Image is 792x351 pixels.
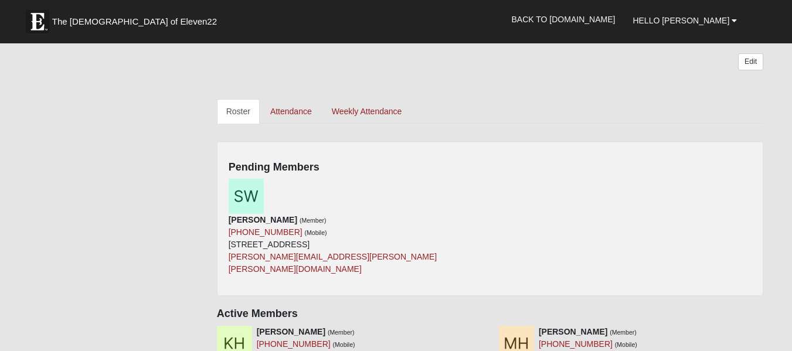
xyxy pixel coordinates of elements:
[229,227,302,237] a: [PHONE_NUMBER]
[503,5,624,34] a: Back to [DOMAIN_NAME]
[229,214,481,275] div: [STREET_ADDRESS]
[328,329,355,336] small: (Member)
[229,161,752,174] h4: Pending Members
[633,16,729,25] span: Hello [PERSON_NAME]
[52,16,217,28] span: The [DEMOGRAPHIC_DATA] of Eleven22
[217,308,764,321] h4: Active Members
[26,10,49,33] img: Eleven22 logo
[322,99,412,124] a: Weekly Attendance
[539,327,607,336] strong: [PERSON_NAME]
[610,329,637,336] small: (Member)
[229,252,437,274] a: [PERSON_NAME][EMAIL_ADDRESS][PERSON_NAME][PERSON_NAME][DOMAIN_NAME]
[305,229,327,236] small: (Mobile)
[261,99,321,124] a: Attendance
[624,6,746,35] a: Hello [PERSON_NAME]
[20,4,254,33] a: The [DEMOGRAPHIC_DATA] of Eleven22
[300,217,327,224] small: (Member)
[217,99,260,124] a: Roster
[257,327,325,336] strong: [PERSON_NAME]
[229,215,297,224] strong: [PERSON_NAME]
[738,53,763,70] a: Edit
